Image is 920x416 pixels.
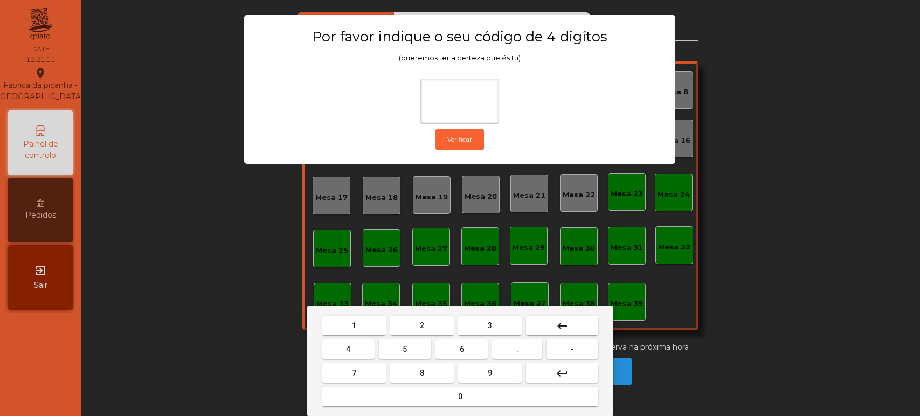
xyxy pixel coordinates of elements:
[488,369,492,377] span: 9
[488,321,492,330] span: 3
[547,339,598,359] button: -
[390,363,454,383] button: 8
[390,316,454,335] button: 2
[420,369,424,377] span: 8
[352,369,356,377] span: 7
[556,320,569,332] mat-icon: keyboard_backspace
[458,316,522,335] button: 3
[399,54,521,62] span: (queremos ter a certeza que és tu)
[556,367,569,380] mat-icon: keyboard_return
[571,345,574,353] span: -
[322,387,598,406] button: 0
[352,321,356,330] span: 1
[322,363,386,383] button: 7
[435,129,484,150] button: Verificar
[458,363,522,383] button: 9
[460,345,464,353] span: 6
[420,321,424,330] span: 2
[322,339,375,359] button: 4
[403,345,407,353] span: 5
[322,316,386,335] button: 1
[516,345,518,353] span: .
[458,392,462,401] span: 0
[435,339,488,359] button: 6
[265,28,654,45] h3: Por favor indique o seu código de 4 digítos
[346,345,350,353] span: 4
[379,339,431,359] button: 5
[492,339,542,359] button: .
